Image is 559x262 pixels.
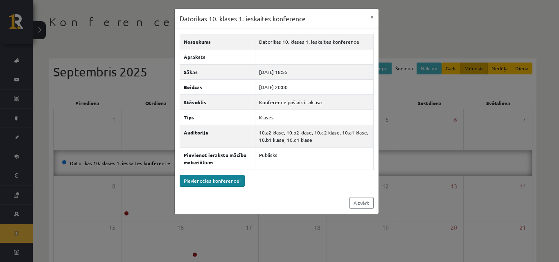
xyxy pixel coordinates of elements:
[180,94,255,110] th: Stāvoklis
[180,64,255,79] th: Sākas
[180,79,255,94] th: Beidzas
[255,94,373,110] td: Konference pašlaik ir aktīva
[255,110,373,125] td: Klases
[255,125,373,147] td: 10.a2 klase, 10.b2 klase, 10.c2 klase, 10.a1 klase, 10.b1 klase, 10.c1 klase
[180,110,255,125] th: Tips
[180,125,255,147] th: Auditorija
[180,34,255,49] th: Nosaukums
[180,14,306,24] h3: Datorikas 10. klases 1. ieskaites konference
[255,79,373,94] td: [DATE] 20:00
[180,49,255,64] th: Apraksts
[255,147,373,170] td: Publisks
[365,9,379,25] button: ×
[180,175,245,187] a: Pievienoties konferencei
[349,197,374,209] a: Aizvērt
[180,147,255,170] th: Pievienot ierakstu mācību materiāliem
[255,64,373,79] td: [DATE] 18:55
[255,34,373,49] td: Datorikas 10. klases 1. ieskaites konference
